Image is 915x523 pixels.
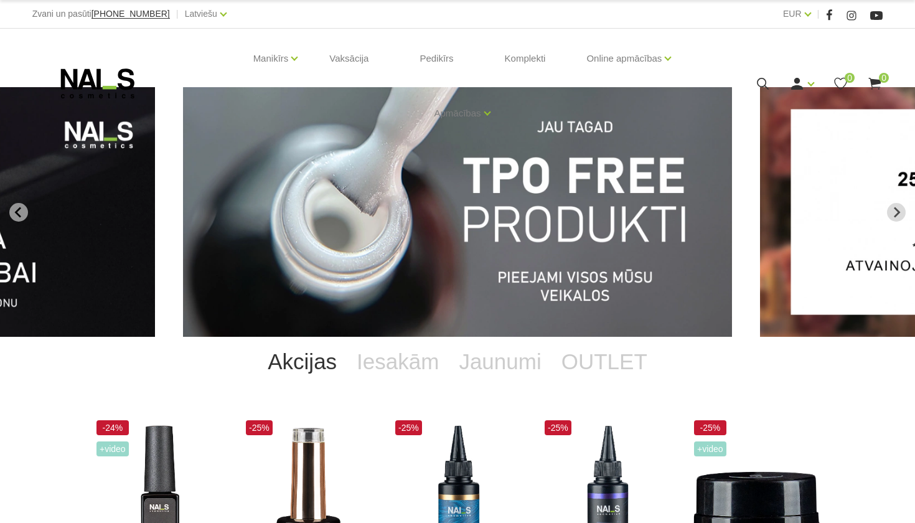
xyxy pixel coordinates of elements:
button: Next slide [887,203,906,222]
span: | [817,6,820,22]
div: Zvani un pasūti [32,6,170,22]
a: EUR [783,6,802,21]
span: | [176,6,179,22]
span: -25% [545,420,571,435]
span: -25% [694,420,726,435]
a: Manikīrs [253,34,289,83]
a: 0 [833,76,848,92]
a: 0 [867,76,883,92]
a: Latviešu [185,6,217,21]
a: Jaunumi [449,337,551,387]
a: Vaksācija [319,29,378,88]
span: 0 [845,73,855,83]
a: Apmācības [434,88,481,138]
a: Online apmācības [586,34,662,83]
span: +Video [694,441,726,456]
span: -25% [246,420,273,435]
span: -24% [96,420,129,435]
a: Iesakām [347,337,449,387]
a: OUTLET [551,337,657,387]
a: [PHONE_NUMBER] [91,9,170,19]
span: 0 [879,73,889,83]
a: Akcijas [258,337,347,387]
span: -25% [395,420,422,435]
a: Komplekti [495,29,556,88]
a: Pedikīrs [410,29,463,88]
span: +Video [96,441,129,456]
button: Go to last slide [9,203,28,222]
li: 1 of 13 [183,87,732,337]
